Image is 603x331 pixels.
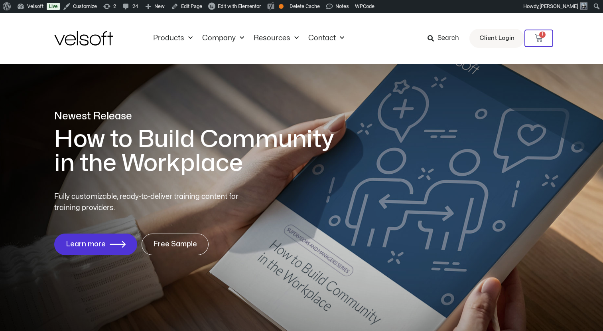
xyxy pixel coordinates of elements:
a: CompanyMenu Toggle [197,34,249,43]
nav: Menu [148,34,349,43]
a: Learn more [54,234,137,255]
a: 1 [524,30,553,47]
a: ContactMenu Toggle [303,34,349,43]
span: [PERSON_NAME] [540,3,578,9]
a: Free Sample [142,234,209,255]
span: Learn more [66,240,106,248]
div: OK [279,4,284,9]
a: Live [47,3,60,10]
a: ProductsMenu Toggle [148,34,197,43]
span: 1 [539,32,546,38]
a: Search [428,32,465,45]
span: Edit with Elementor [218,3,261,9]
img: Velsoft Training Materials [54,31,113,46]
a: Client Login [469,29,524,48]
span: Free Sample [153,240,197,248]
a: ResourcesMenu Toggle [249,34,303,43]
p: Fully customizable, ready-to-deliver training content for training providers. [54,191,253,214]
span: Search [437,33,459,44]
span: Client Login [479,33,514,44]
p: Newest Release [54,109,345,123]
h1: How to Build Community in the Workplace [54,127,345,175]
